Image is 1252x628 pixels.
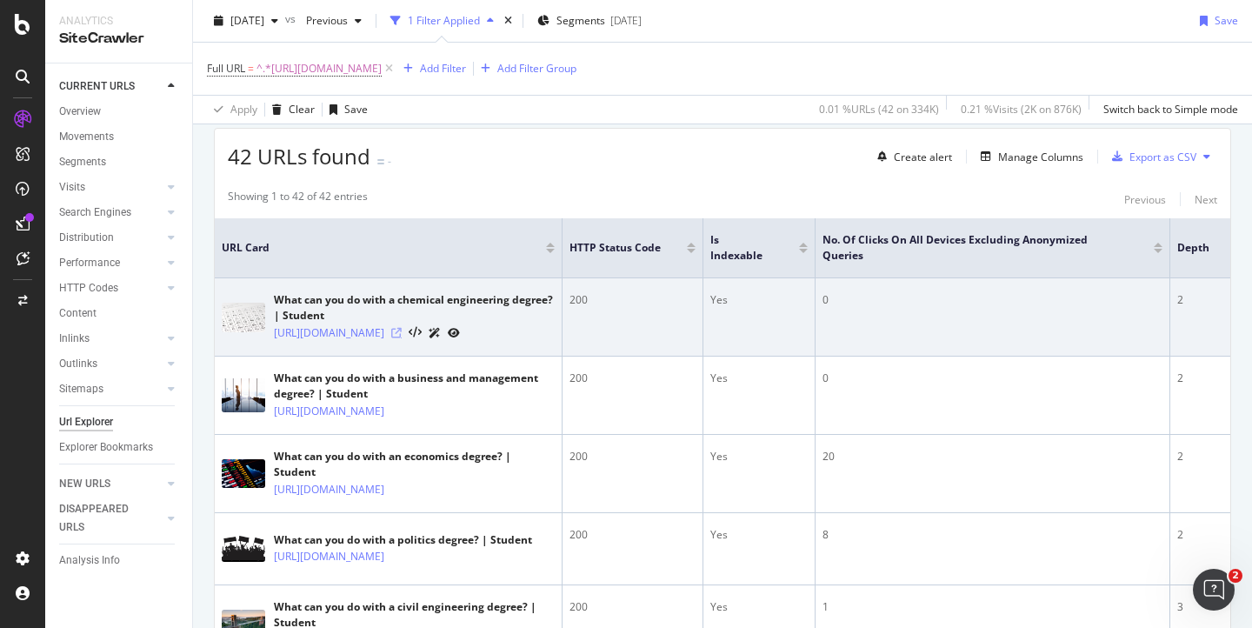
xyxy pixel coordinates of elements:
span: No. of Clicks On All Devices excluding anonymized queries [822,232,1128,264]
span: URL Card [222,240,542,256]
div: Manage Columns [998,150,1083,164]
img: Equal [377,159,384,164]
span: Depth [1177,240,1215,256]
div: What can you do with an economics degree? | Student [274,449,555,480]
button: Save [1193,7,1238,35]
span: = [248,61,254,76]
a: Analysis Info [59,551,180,570]
span: Is Indexable [710,232,773,264]
div: 0.21 % Visits ( 2K on 876K ) [961,102,1082,117]
div: Outlinks [59,355,97,373]
a: [URL][DOMAIN_NAME] [274,481,384,498]
span: ^.*[URL][DOMAIN_NAME] [256,57,382,81]
div: Showing 1 to 42 of 42 entries [228,189,368,210]
button: Save [323,96,368,124]
a: [URL][DOMAIN_NAME] [274,548,384,565]
span: Segments [556,13,605,28]
button: [DATE] [207,7,285,35]
div: Next [1195,192,1217,207]
div: Yes [710,599,808,615]
div: What can you do with a politics degree? | Student [274,532,532,548]
button: Add Filter [396,58,466,79]
div: Switch back to Simple mode [1103,102,1238,117]
div: 200 [569,449,696,464]
a: Sitemaps [59,380,163,398]
div: Segments [59,153,106,171]
div: Apply [230,102,257,117]
div: Performance [59,254,120,272]
div: Analysis Info [59,551,120,570]
a: Distribution [59,229,163,247]
div: 3 [1177,599,1249,615]
button: Next [1195,189,1217,210]
div: 2 [1177,449,1249,464]
button: Previous [1124,189,1166,210]
button: 1 Filter Applied [383,7,501,35]
div: HTTP Codes [59,279,118,297]
div: 2 [1177,527,1249,543]
div: SiteCrawler [59,29,178,49]
a: Segments [59,153,180,171]
span: Previous [299,13,348,28]
a: Url Explorer [59,413,180,431]
div: Content [59,304,97,323]
a: Inlinks [59,330,163,348]
a: NEW URLS [59,475,163,493]
div: 0.01 % URLs ( 42 on 334K ) [819,102,939,117]
div: What can you do with a chemical engineering degree? | Student [274,292,555,324]
div: Add Filter [420,61,466,76]
span: 2025 Sep. 19th [230,13,264,28]
a: Explorer Bookmarks [59,438,180,457]
div: Yes [710,449,808,464]
a: Search Engines [59,204,163,222]
div: Url Explorer [59,413,113,431]
div: 8 [822,527,1162,543]
button: Previous [299,7,369,35]
div: times [501,12,516,30]
div: Save [344,102,368,117]
button: Manage Columns [974,146,1083,167]
div: 0 [822,371,1162,386]
div: 20 [822,449,1162,464]
div: Export as CSV [1129,150,1196,164]
div: Yes [710,292,808,308]
a: Movements [59,128,180,146]
div: Visits [59,178,85,197]
div: Clear [289,102,315,117]
div: Search Engines [59,204,131,222]
div: 200 [569,527,696,543]
img: main image [222,536,265,562]
button: Add Filter Group [474,58,576,79]
div: NEW URLS [59,475,110,493]
button: Export as CSV [1105,143,1196,170]
a: Outlinks [59,355,163,373]
div: Overview [59,103,101,121]
span: HTTP Status Code [569,240,661,256]
div: Inlinks [59,330,90,348]
div: Movements [59,128,114,146]
img: main image [222,303,265,331]
div: DISAPPEARED URLS [59,500,147,537]
div: 2 [1177,292,1249,308]
div: CURRENT URLS [59,77,135,96]
a: HTTP Codes [59,279,163,297]
div: 2 [1177,371,1249,386]
div: 200 [569,371,696,386]
div: Previous [1124,192,1166,207]
div: Distribution [59,229,114,247]
a: [URL][DOMAIN_NAME] [274,324,384,342]
a: [URL][DOMAIN_NAME] [274,403,384,420]
div: 1 [822,599,1162,615]
span: 2 [1229,569,1242,583]
button: Switch back to Simple mode [1096,96,1238,124]
div: 200 [569,292,696,308]
a: Overview [59,103,180,121]
a: Visits [59,178,163,197]
div: Create alert [894,150,952,164]
iframe: Intercom live chat [1193,569,1235,611]
button: Segments[DATE] [530,7,649,35]
span: Full URL [207,61,245,76]
a: URL Inspection [448,324,460,342]
button: Apply [207,96,257,124]
span: 42 URLs found [228,142,370,170]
